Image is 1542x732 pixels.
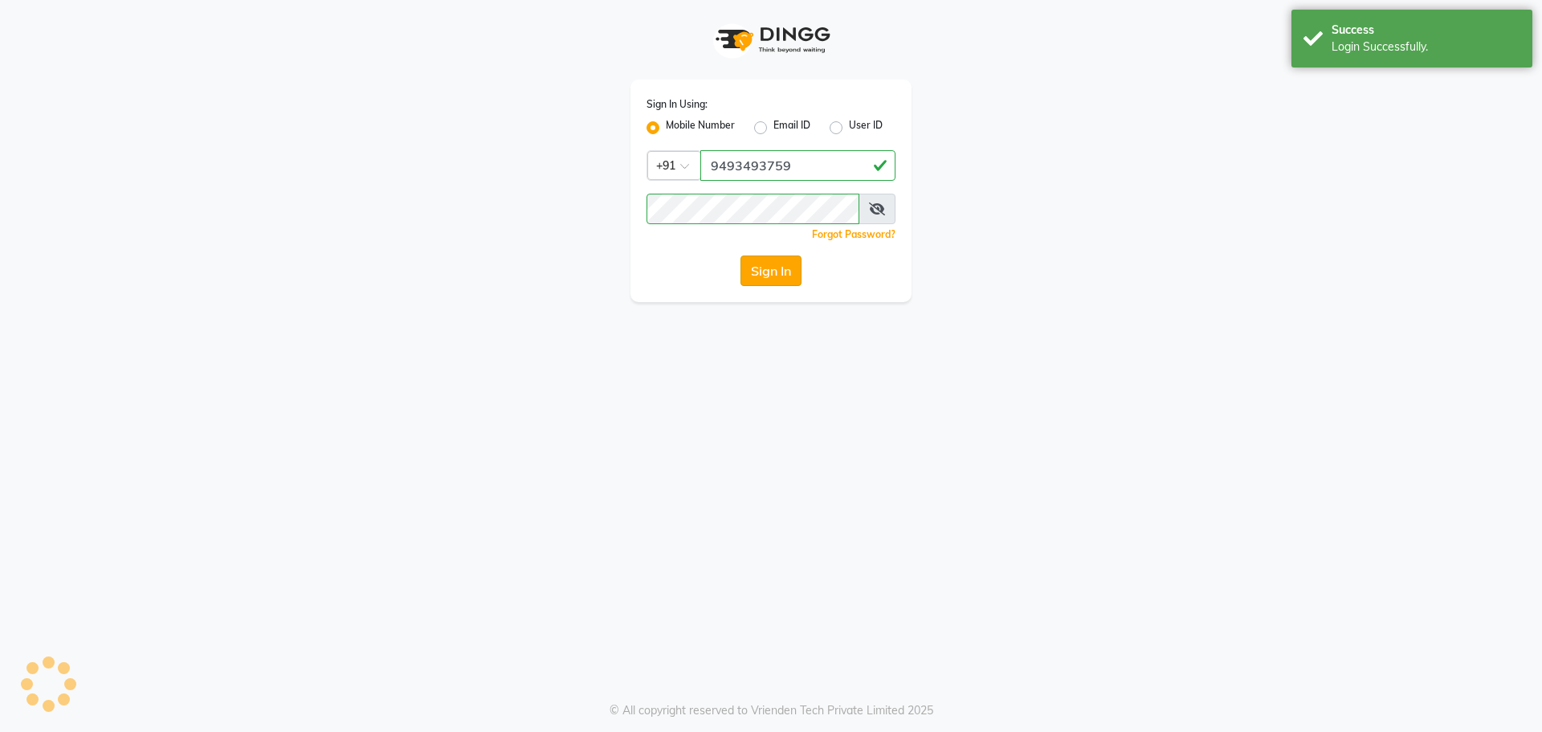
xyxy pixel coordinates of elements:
label: Mobile Number [666,118,735,137]
img: logo1.svg [707,16,835,63]
input: Username [700,150,895,181]
a: Forgot Password? [812,228,895,240]
label: Sign In Using: [647,97,708,112]
label: Email ID [773,118,810,137]
button: Sign In [740,256,802,286]
label: User ID [849,118,883,137]
div: Success [1332,22,1520,39]
input: Username [647,194,859,224]
div: Login Successfully. [1332,39,1520,55]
